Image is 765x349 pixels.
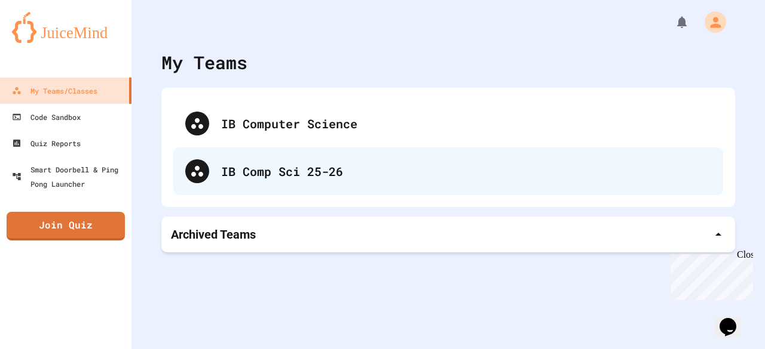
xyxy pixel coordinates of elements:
div: My Teams/Classes [12,84,97,98]
div: My Account [692,8,729,36]
div: Quiz Reports [12,136,81,150]
img: logo-orange.svg [12,12,120,43]
div: My Teams [161,49,247,76]
div: IB Comp Sci 25-26 [221,162,711,180]
div: Chat with us now!Close [5,5,82,76]
iframe: chat widget [666,249,753,300]
div: IB Comp Sci 25-26 [173,147,723,195]
div: My Notifications [653,12,692,32]
div: IB Computer Science [221,115,711,132]
div: Code Sandbox [12,110,81,124]
a: Join Quiz [7,212,125,240]
div: IB Computer Science [173,100,723,147]
iframe: chat widget [715,301,753,337]
p: Archived Teams [171,226,256,243]
div: Smart Doorbell & Ping Pong Launcher [12,162,127,191]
